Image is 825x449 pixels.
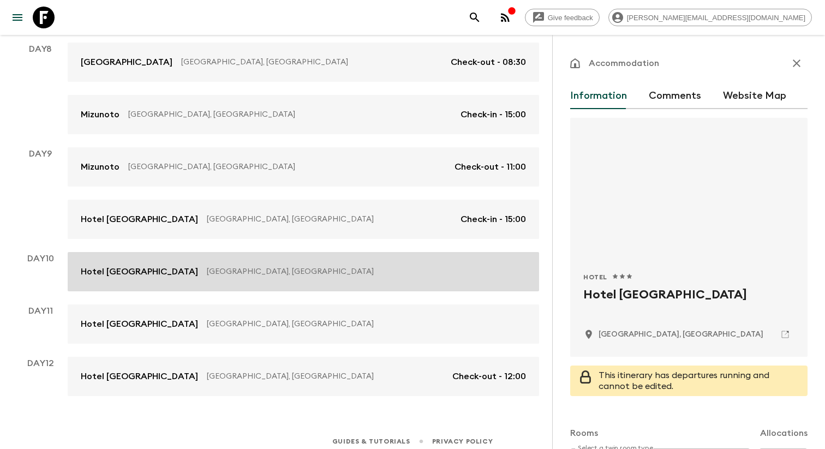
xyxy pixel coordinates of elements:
a: Hotel [GEOGRAPHIC_DATA][GEOGRAPHIC_DATA], [GEOGRAPHIC_DATA] [68,252,539,291]
p: Hotel [GEOGRAPHIC_DATA] [81,213,198,226]
a: Hotel [GEOGRAPHIC_DATA][GEOGRAPHIC_DATA], [GEOGRAPHIC_DATA]Check-out - 12:00 [68,357,539,396]
p: Check-out - 11:00 [455,160,526,173]
p: Check-in - 15:00 [461,213,526,226]
p: Day 12 [13,357,68,370]
p: [GEOGRAPHIC_DATA], [GEOGRAPHIC_DATA] [207,371,444,382]
p: Allocations [760,427,808,440]
p: Day 8 [13,43,68,56]
p: [GEOGRAPHIC_DATA] [81,56,172,69]
p: Check-in - 15:00 [461,108,526,121]
a: Privacy Policy [432,435,493,447]
p: [GEOGRAPHIC_DATA], [GEOGRAPHIC_DATA] [207,319,517,330]
button: Information [570,83,627,109]
p: Day 9 [13,147,68,160]
p: Day 10 [13,252,68,265]
a: Give feedback [525,9,600,26]
a: Mizunoto[GEOGRAPHIC_DATA], [GEOGRAPHIC_DATA]Check-out - 11:00 [68,147,539,187]
p: Hotel [GEOGRAPHIC_DATA] [81,318,198,331]
span: Hotel [583,273,607,282]
p: [GEOGRAPHIC_DATA], [GEOGRAPHIC_DATA] [128,161,446,172]
span: This itinerary has departures running and cannot be edited. [599,371,769,391]
p: Hotel [GEOGRAPHIC_DATA] [81,370,198,383]
a: Mizunoto[GEOGRAPHIC_DATA], [GEOGRAPHIC_DATA]Check-in - 15:00 [68,95,539,134]
a: Hotel [GEOGRAPHIC_DATA][GEOGRAPHIC_DATA], [GEOGRAPHIC_DATA]Check-in - 15:00 [68,200,539,239]
a: Guides & Tutorials [332,435,410,447]
h2: Hotel [GEOGRAPHIC_DATA] [583,286,794,321]
p: Check-out - 08:30 [451,56,526,69]
p: [GEOGRAPHIC_DATA], [GEOGRAPHIC_DATA] [128,109,452,120]
p: [GEOGRAPHIC_DATA], [GEOGRAPHIC_DATA] [207,266,517,277]
p: [GEOGRAPHIC_DATA], [GEOGRAPHIC_DATA] [181,57,442,68]
button: Comments [649,83,701,109]
a: [GEOGRAPHIC_DATA][GEOGRAPHIC_DATA], [GEOGRAPHIC_DATA]Check-out - 08:30 [68,43,539,82]
button: menu [7,7,28,28]
span: [PERSON_NAME][EMAIL_ADDRESS][DOMAIN_NAME] [621,14,811,22]
p: Check-out - 12:00 [452,370,526,383]
a: Hotel [GEOGRAPHIC_DATA][GEOGRAPHIC_DATA], [GEOGRAPHIC_DATA] [68,304,539,344]
p: Mizunoto [81,160,119,173]
p: Day 11 [13,304,68,318]
button: search adventures [464,7,486,28]
p: Rooms [570,427,598,440]
p: Hotel [GEOGRAPHIC_DATA] [81,265,198,278]
p: Mizunoto [81,108,119,121]
p: [GEOGRAPHIC_DATA], [GEOGRAPHIC_DATA] [207,214,452,225]
p: Accommodation [589,57,659,70]
p: Tokyo, Japan [599,329,763,340]
button: Website Map [723,83,786,109]
span: Give feedback [542,14,599,22]
div: Photo of Hotel Monterey Ginza [570,118,808,260]
div: [PERSON_NAME][EMAIL_ADDRESS][DOMAIN_NAME] [608,9,812,26]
